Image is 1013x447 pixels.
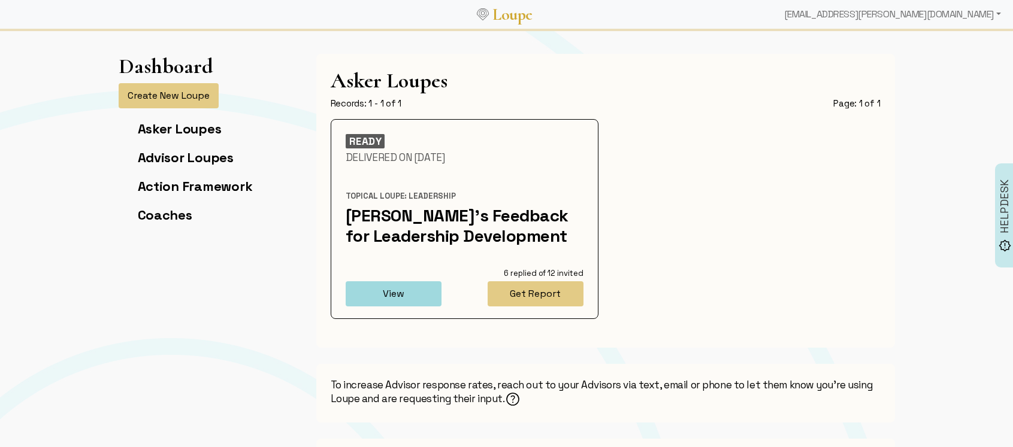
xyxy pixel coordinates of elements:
h1: Dashboard [119,54,213,78]
h1: Asker Loupes [331,68,881,93]
img: Loupe Logo [477,8,489,20]
div: 6 replied of 12 invited [474,268,583,279]
a: Coaches [138,206,192,223]
div: To increase Advisor response rates, reach out to your Advisors via text, email or phone to let th... [316,364,895,422]
a: Advisor Loupes [138,149,234,166]
img: Help [505,391,521,407]
div: READY [346,134,385,148]
div: Records: 1 - 1 of 1 [331,98,402,110]
button: View [346,281,442,306]
a: Asker Loupes [138,120,222,137]
div: [EMAIL_ADDRESS][PERSON_NAME][DOMAIN_NAME] [779,2,1006,26]
div: Delivered On [DATE] [346,151,583,164]
helpicon: How to Ping Your Advisors [505,391,521,408]
div: Page: 1 of 1 [833,98,880,110]
div: Topical Loupe: Leadership [346,191,583,202]
app-left-page-nav: Dashboard [119,54,253,235]
img: brightness_alert_FILL0_wght500_GRAD0_ops.svg [999,239,1011,251]
a: Loupe [489,4,537,26]
button: Create New Loupe [119,83,219,108]
a: Action Framework [138,178,253,194]
a: [PERSON_NAME]'s Feedback for Leadership Development [346,205,569,247]
button: Get Report [488,281,583,306]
